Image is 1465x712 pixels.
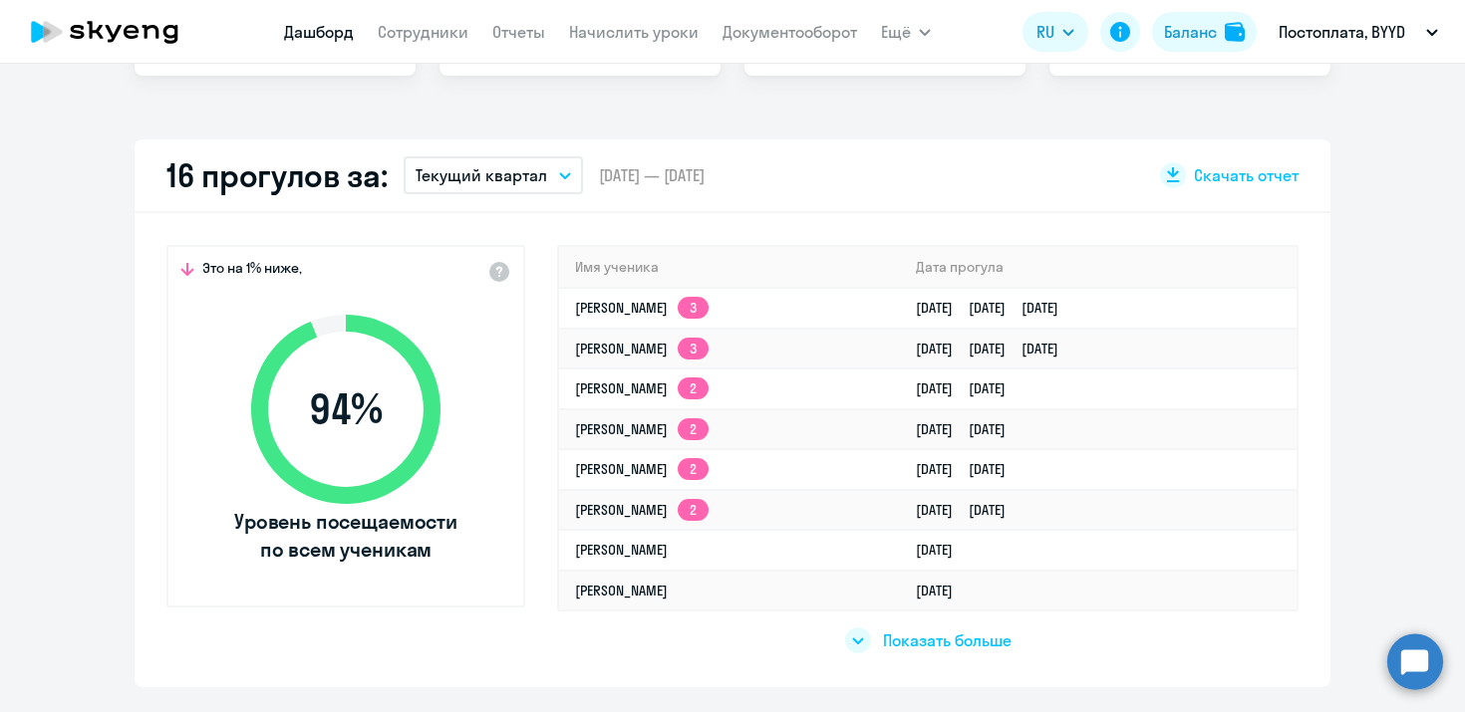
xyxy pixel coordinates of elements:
a: [DATE][DATE] [916,420,1022,438]
app-skyeng-badge: 2 [678,377,709,399]
span: Это на 1% ниже, [202,259,302,283]
a: [PERSON_NAME]3 [575,299,709,317]
span: Скачать отчет [1194,164,1299,186]
span: Уровень посещаемости по всем ученикам [231,508,460,564]
a: [PERSON_NAME] [575,582,668,599]
img: balance [1225,22,1245,42]
app-skyeng-badge: 3 [678,297,709,319]
span: Ещё [881,20,911,44]
a: [PERSON_NAME]2 [575,379,709,397]
a: [PERSON_NAME]2 [575,460,709,478]
button: Постоплата, BYYD [1269,8,1448,56]
a: [DATE][DATE] [916,501,1022,519]
p: Текущий квартал [416,163,547,187]
a: [DATE][DATE][DATE] [916,299,1074,317]
a: Сотрудники [378,22,468,42]
h2: 16 прогулов за: [166,155,388,195]
button: Балансbalance [1152,12,1257,52]
app-skyeng-badge: 2 [678,418,709,440]
span: RU [1036,20,1054,44]
button: Текущий квартал [404,156,583,194]
th: Дата прогула [900,247,1297,288]
th: Имя ученика [559,247,900,288]
span: [DATE] — [DATE] [599,164,705,186]
app-skyeng-badge: 3 [678,338,709,359]
a: [PERSON_NAME]3 [575,340,709,357]
a: Отчеты [492,22,545,42]
a: [PERSON_NAME]2 [575,501,709,519]
a: Дашборд [284,22,354,42]
a: Начислить уроки [569,22,699,42]
span: 94 % [231,385,460,433]
a: [PERSON_NAME] [575,541,668,559]
a: Документооборот [723,22,857,42]
a: [DATE] [916,541,969,559]
a: [DATE][DATE] [916,379,1022,397]
a: [PERSON_NAME]2 [575,420,709,438]
button: RU [1023,12,1088,52]
app-skyeng-badge: 2 [678,458,709,480]
div: Баланс [1164,20,1217,44]
a: [DATE] [916,582,969,599]
button: Ещё [881,12,931,52]
p: Постоплата, BYYD [1279,20,1405,44]
span: Показать больше [883,629,1012,651]
app-skyeng-badge: 2 [678,499,709,521]
a: [DATE][DATE] [916,460,1022,478]
a: [DATE][DATE][DATE] [916,340,1074,357]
